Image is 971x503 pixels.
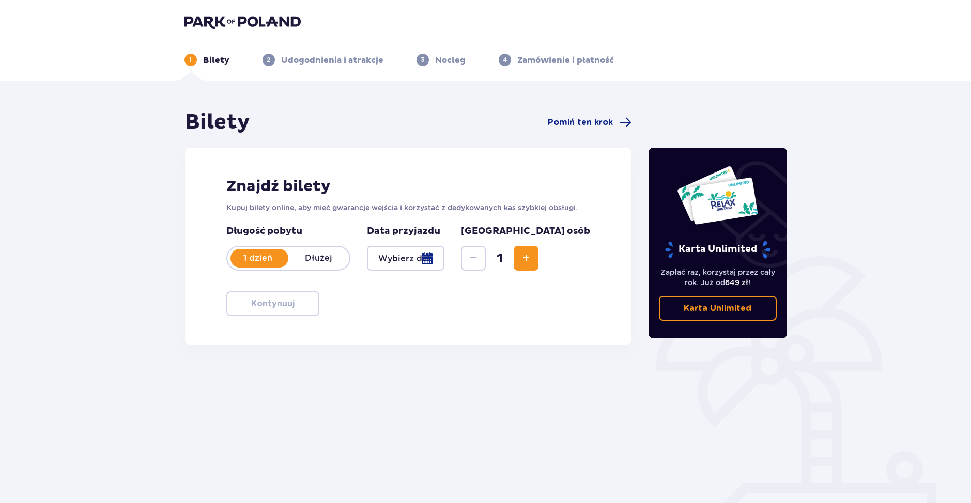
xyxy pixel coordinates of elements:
p: Data przyjazdu [367,225,440,238]
span: 1 [488,250,512,266]
p: Długość pobytu [226,225,350,238]
p: Udogodnienia i atrakcje [281,55,383,66]
span: 649 zł [725,278,748,287]
a: Karta Unlimited [659,296,777,321]
p: 1 dzień [227,253,288,264]
p: Bilety [203,55,229,66]
p: Zapłać raz, korzystaj przez cały rok. Już od ! [659,267,777,288]
button: Increase [514,246,538,271]
h2: Znajdź bilety [226,177,591,196]
button: Decrease [461,246,486,271]
p: Nocleg [435,55,466,66]
p: 2 [267,55,270,65]
p: Dłużej [288,253,349,264]
p: 1 [189,55,192,65]
p: Karta Unlimited [684,303,751,314]
p: 3 [421,55,424,65]
p: 4 [503,55,507,65]
p: Karta Unlimited [664,241,772,259]
p: Kupuj bilety online, aby mieć gwarancję wejścia i korzystać z dedykowanych kas szybkiej obsługi. [226,202,591,213]
h1: Bilety [185,109,250,135]
p: [GEOGRAPHIC_DATA] osób [461,225,590,238]
span: Pomiń ten krok [548,117,613,128]
img: Park of Poland logo [184,14,301,29]
a: Pomiń ten krok [548,116,631,129]
button: Kontynuuj [226,291,319,316]
p: Zamówienie i płatność [517,55,614,66]
p: Kontynuuj [251,298,295,309]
